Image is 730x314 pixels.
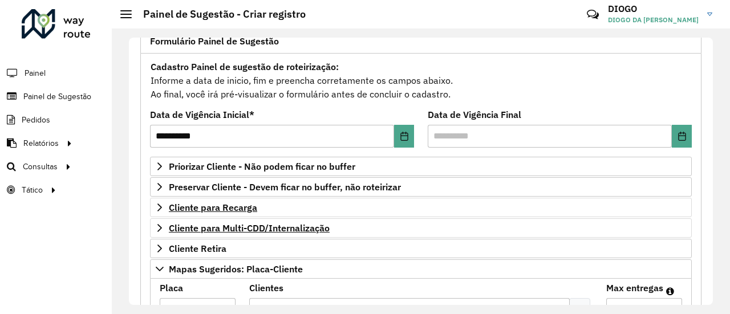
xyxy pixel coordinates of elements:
span: Pedidos [22,114,50,126]
label: Placa [160,281,183,295]
span: Painel [25,67,46,79]
span: Cliente Retira [169,244,226,253]
a: Mapas Sugeridos: Placa-Cliente [150,259,692,279]
span: Cliente para Recarga [169,203,257,212]
a: Cliente para Multi-CDD/Internalização [150,218,692,238]
a: Cliente para Recarga [150,198,692,217]
button: Choose Date [394,125,414,148]
h3: DIOGO [608,3,699,14]
span: Painel de Sugestão [23,91,91,103]
label: Data de Vigência Final [428,108,521,121]
em: Máximo de clientes que serão colocados na mesma rota com os clientes informados [666,287,674,296]
a: Cliente Retira [150,239,692,258]
span: Formulário Painel de Sugestão [150,36,279,46]
label: Data de Vigência Inicial [150,108,254,121]
label: Clientes [249,281,283,295]
span: DIOGO DA [PERSON_NAME] [608,15,699,25]
span: Preservar Cliente - Devem ficar no buffer, não roteirizar [169,182,401,191]
strong: Cadastro Painel de sugestão de roteirização: [151,61,339,72]
span: Priorizar Cliente - Não podem ficar no buffer [169,162,355,171]
h2: Painel de Sugestão - Criar registro [132,8,306,21]
a: Contato Rápido [581,2,605,27]
button: Choose Date [672,125,692,148]
a: Priorizar Cliente - Não podem ficar no buffer [150,157,692,176]
span: Tático [22,184,43,196]
span: Relatórios [23,137,59,149]
span: Cliente para Multi-CDD/Internalização [169,223,330,233]
label: Max entregas [606,281,663,295]
span: Mapas Sugeridos: Placa-Cliente [169,264,303,274]
span: Consultas [23,161,58,173]
a: Preservar Cliente - Devem ficar no buffer, não roteirizar [150,177,692,197]
div: Informe a data de inicio, fim e preencha corretamente os campos abaixo. Ao final, você irá pré-vi... [150,59,692,101]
